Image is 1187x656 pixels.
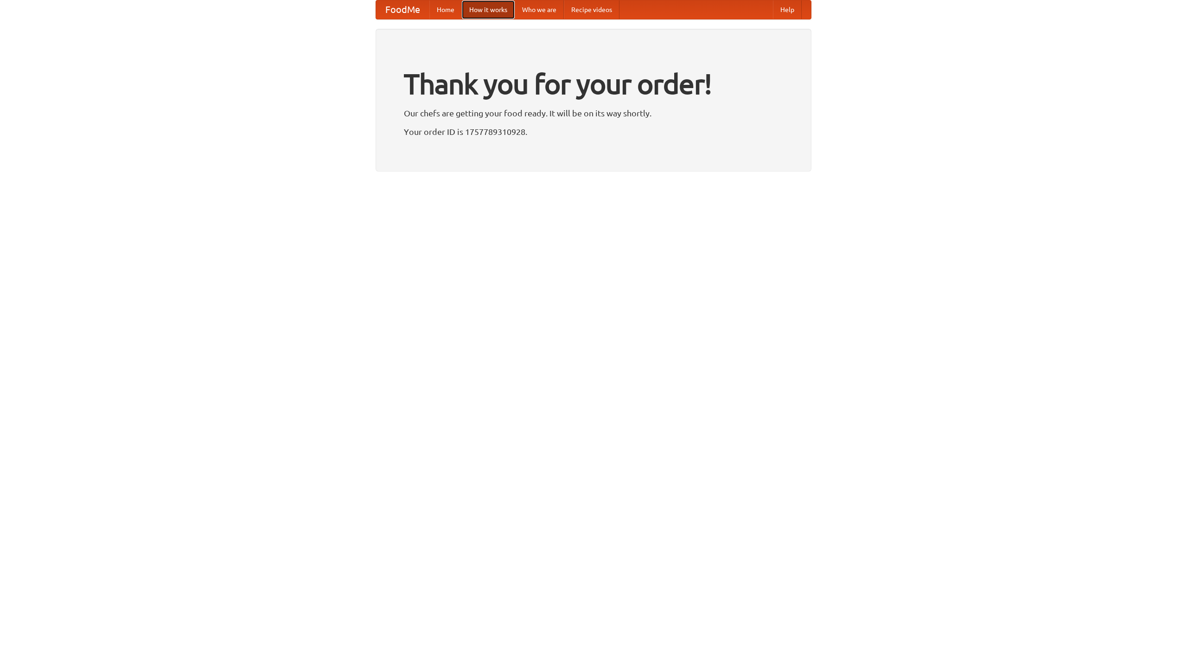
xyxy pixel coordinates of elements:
[515,0,564,19] a: Who we are
[773,0,802,19] a: Help
[404,125,783,139] p: Your order ID is 1757789310928.
[404,62,783,106] h1: Thank you for your order!
[564,0,619,19] a: Recipe videos
[376,0,429,19] a: FoodMe
[404,106,783,120] p: Our chefs are getting your food ready. It will be on its way shortly.
[429,0,462,19] a: Home
[462,0,515,19] a: How it works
